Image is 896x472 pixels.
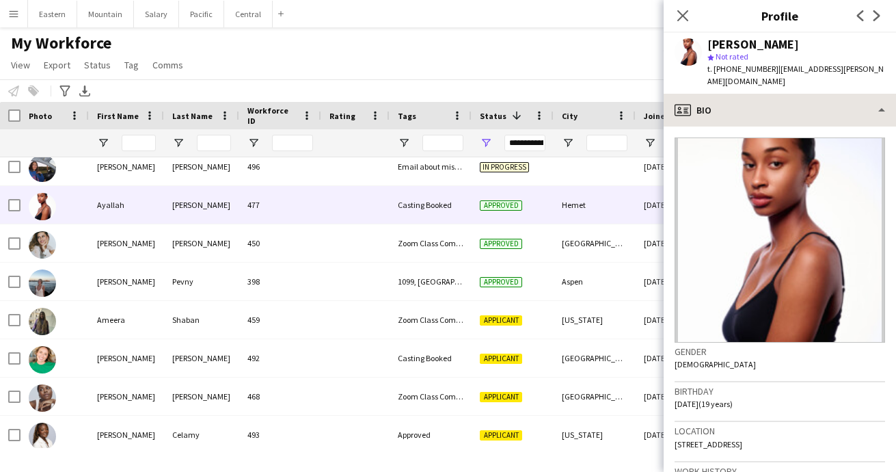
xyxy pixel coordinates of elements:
div: Approved [390,416,472,454]
div: 459 [239,301,321,339]
div: Casting Booked [390,186,472,224]
span: Approved [480,277,522,287]
span: [STREET_ADDRESS] [675,439,742,449]
div: [GEOGRAPHIC_DATA] [554,339,636,377]
span: Applicant [480,354,522,364]
h3: Birthday [675,385,885,397]
input: Workforce ID Filter Input [272,135,313,151]
div: [PERSON_NAME] [164,224,239,262]
span: City [562,111,578,121]
h3: Location [675,425,885,437]
div: [DATE] [636,224,718,262]
img: Britney Celamy [29,423,56,450]
img: Hannah Taylor [29,231,56,259]
span: Status [84,59,111,71]
img: Annie Lockwood [29,346,56,373]
div: Zoom Class Completed [390,378,472,415]
span: Comms [152,59,183,71]
div: [PERSON_NAME] [89,224,164,262]
button: Open Filter Menu [247,137,260,149]
div: Aspen [554,263,636,300]
button: Central [224,1,273,27]
button: Open Filter Menu [398,137,410,149]
img: Riley Welch [29,155,56,182]
div: [DATE] [636,301,718,339]
span: t. [PHONE_NUMBER] [707,64,778,74]
span: My Workforce [11,33,111,53]
div: 492 [239,339,321,377]
a: Tag [119,56,144,74]
a: Status [79,56,116,74]
div: [PERSON_NAME] [89,263,164,300]
span: Applicant [480,315,522,326]
input: First Name Filter Input [122,135,156,151]
button: Pacific [179,1,224,27]
div: [PERSON_NAME] [164,186,239,224]
button: Open Filter Menu [172,137,185,149]
input: Last Name Filter Input [197,135,231,151]
div: Shaban [164,301,239,339]
button: Eastern [28,1,77,27]
a: View [5,56,36,74]
span: In progress [480,162,529,172]
input: City Filter Input [586,135,627,151]
div: Ayallah [89,186,164,224]
div: Zoom Class Completed [390,224,472,262]
div: [PERSON_NAME] [164,378,239,415]
div: 496 [239,148,321,185]
h3: Profile [664,7,896,25]
div: [PERSON_NAME] [89,416,164,454]
img: Ayallah Farley [29,193,56,220]
div: [PERSON_NAME] [89,378,164,415]
div: Celamy [164,416,239,454]
img: Sophia Pevny [29,270,56,297]
div: 477 [239,186,321,224]
div: [PERSON_NAME] [164,148,239,185]
span: Export [44,59,70,71]
span: View [11,59,30,71]
div: Ameera [89,301,164,339]
span: Workforce ID [247,105,297,126]
div: 493 [239,416,321,454]
div: [US_STATE] [554,301,636,339]
span: Status [480,111,506,121]
div: [PERSON_NAME] [89,339,164,377]
span: Joined [644,111,670,121]
button: Open Filter Menu [480,137,492,149]
button: Open Filter Menu [562,137,574,149]
span: Tag [124,59,139,71]
img: BAILEY LOBAN [29,384,56,412]
img: Ameera Shaban [29,308,56,335]
div: 468 [239,378,321,415]
span: Last Name [172,111,213,121]
div: [US_STATE] [554,416,636,454]
span: Applicant [480,430,522,441]
div: 398 [239,263,321,300]
a: Export [38,56,76,74]
div: [GEOGRAPHIC_DATA] [554,378,636,415]
span: | [EMAIL_ADDRESS][PERSON_NAME][DOMAIN_NAME] [707,64,884,86]
span: [DATE] (19 years) [675,399,733,409]
div: Email about missing information [390,148,472,185]
div: [GEOGRAPHIC_DATA] [554,224,636,262]
div: 1099, [GEOGRAPHIC_DATA], [GEOGRAPHIC_DATA], [DEMOGRAPHIC_DATA], [GEOGRAPHIC_DATA] [390,263,472,300]
button: Mountain [77,1,134,27]
div: [DATE] [636,416,718,454]
span: Photo [29,111,52,121]
span: Applicant [480,392,522,402]
span: First Name [97,111,139,121]
span: Approved [480,200,522,211]
div: [DATE] [636,148,718,185]
button: Open Filter Menu [97,137,109,149]
div: Pevny [164,263,239,300]
div: [PERSON_NAME] [707,38,799,51]
div: 450 [239,224,321,262]
button: Salary [134,1,179,27]
div: Hemet [554,186,636,224]
h3: Gender [675,345,885,358]
app-action-btn: Export XLSX [77,83,93,99]
div: [PERSON_NAME] [164,339,239,377]
span: Approved [480,239,522,249]
div: [PERSON_NAME] [89,148,164,185]
div: [DATE] [636,263,718,300]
